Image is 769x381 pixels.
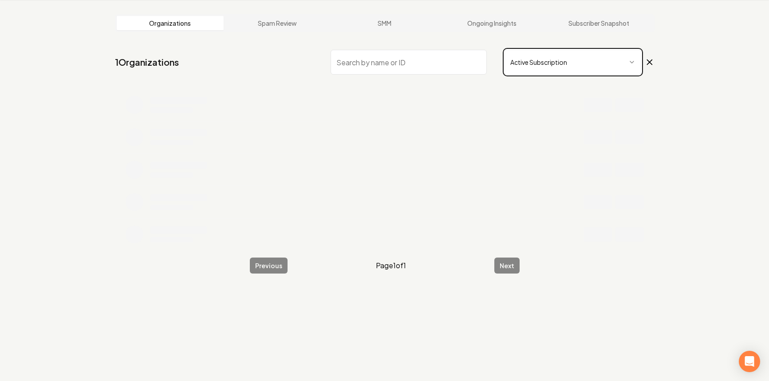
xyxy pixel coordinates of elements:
a: SMM [331,16,438,30]
a: Subscriber Snapshot [545,16,653,30]
a: Ongoing Insights [438,16,545,30]
a: 1Organizations [115,56,179,68]
a: Organizations [117,16,224,30]
div: Open Intercom Messenger [739,351,760,372]
input: Search by name or ID [331,50,487,75]
span: Page 1 of 1 [376,260,406,271]
a: Spam Review [224,16,331,30]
